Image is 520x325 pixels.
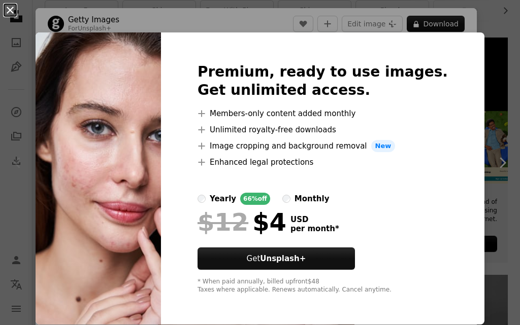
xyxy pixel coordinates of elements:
[240,193,270,205] div: 66% off
[198,209,286,235] div: $4
[371,140,396,152] span: New
[198,247,355,270] button: GetUnsplash+
[198,156,448,168] li: Enhanced legal protections
[198,140,448,152] li: Image cropping and background removal
[198,124,448,136] li: Unlimited royalty-free downloads
[295,193,330,205] div: monthly
[198,63,448,99] h2: Premium, ready to use images. Get unlimited access.
[36,32,161,324] img: premium_photo-1683140815244-7441fd002195
[198,107,448,120] li: Members-only content added monthly
[260,254,306,263] strong: Unsplash+
[198,195,206,203] input: yearly66%off
[210,193,236,205] div: yearly
[198,278,448,294] div: * When paid annually, billed upfront $48 Taxes where applicable. Renews automatically. Cancel any...
[282,195,290,203] input: monthly
[198,209,248,235] span: $12
[290,215,339,224] span: USD
[290,224,339,233] span: per month *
